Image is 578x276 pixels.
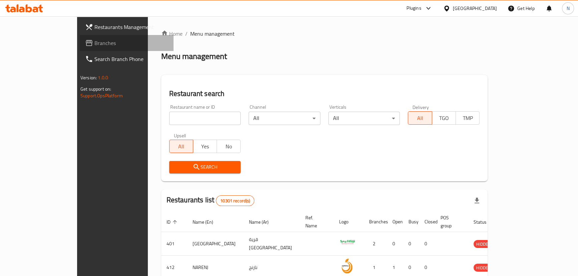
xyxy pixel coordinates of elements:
span: 1.0.0 [98,73,108,82]
span: N [566,5,569,12]
span: Get support on: [80,85,111,93]
h2: Restaurants list [167,195,255,206]
a: Support.OpsPlatform [80,91,123,100]
th: Branches [364,212,387,232]
button: TMP [456,111,480,125]
div: All [249,112,320,125]
li: / [185,30,188,38]
div: All [328,112,400,125]
span: Restaurants Management [94,23,168,31]
span: Search [175,163,236,171]
span: TMP [459,113,477,123]
img: NARENJ [339,258,356,274]
label: Delivery [412,105,429,109]
div: [GEOGRAPHIC_DATA] [453,5,497,12]
button: TGO [432,111,456,125]
h2: Menu management [161,51,227,62]
div: HIDDEN [474,240,494,248]
span: Status [474,218,495,226]
span: Name (Ar) [249,218,277,226]
div: Total records count [216,195,254,206]
span: Ref. Name [305,214,326,230]
label: Upsell [174,133,186,138]
th: Closed [419,212,435,232]
span: Version: [80,73,97,82]
div: Plugins [406,4,421,12]
td: 2 [364,232,387,256]
div: Export file [469,193,485,209]
span: POS group [441,214,460,230]
span: Branches [94,39,168,47]
a: Search Branch Phone [80,51,174,67]
button: All [408,111,432,125]
span: All [172,142,191,151]
span: HIDDEN [474,240,494,248]
th: Busy [403,212,419,232]
img: Spicy Village [339,234,356,251]
td: 0 [419,232,435,256]
span: No [220,142,238,151]
a: Restaurants Management [80,19,174,35]
span: Yes [196,142,214,151]
td: 0 [403,232,419,256]
a: Branches [80,35,174,51]
td: 401 [161,232,187,256]
input: Search for restaurant name or ID.. [169,112,241,125]
button: All [169,140,193,153]
span: TGO [435,113,453,123]
h2: Restaurant search [169,89,480,99]
td: قرية [GEOGRAPHIC_DATA] [244,232,300,256]
th: Open [387,212,403,232]
nav: breadcrumb [161,30,488,38]
span: Name (En) [193,218,222,226]
span: 10301 record(s) [216,198,254,204]
span: Search Branch Phone [94,55,168,63]
span: All [411,113,429,123]
span: ID [167,218,179,226]
td: [GEOGRAPHIC_DATA] [187,232,244,256]
button: No [217,140,241,153]
td: 0 [387,232,403,256]
span: HIDDEN [474,264,494,272]
span: Menu management [190,30,235,38]
th: Logo [334,212,364,232]
button: Search [169,161,241,173]
button: Yes [193,140,217,153]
